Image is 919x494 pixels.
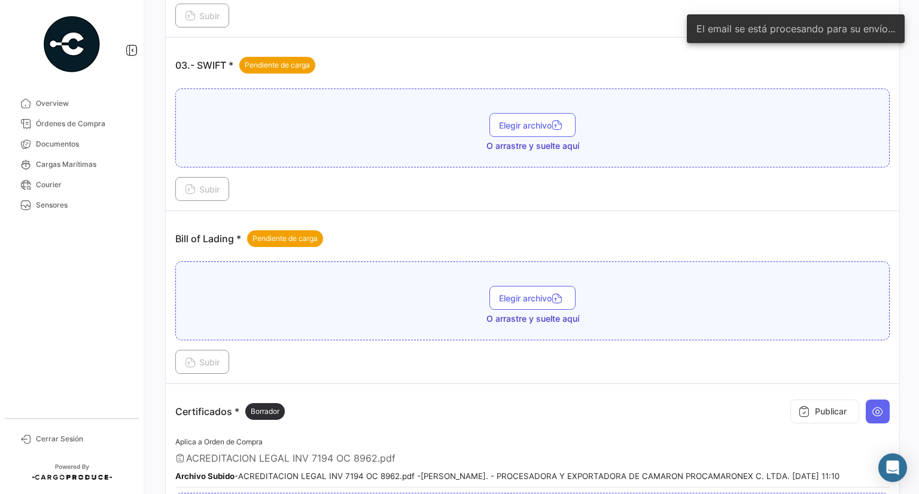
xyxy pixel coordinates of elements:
button: Elegir archivo [489,113,576,137]
span: Aplica a Orden de Compra [175,437,263,446]
span: El email se está procesando para su envío... [696,23,895,35]
a: Overview [10,93,134,114]
span: O arrastre y suelte aquí [486,313,579,325]
p: Certificados * [175,403,285,420]
p: Bill of Lading * [175,230,323,247]
span: Subir [185,357,220,367]
a: Órdenes de Compra [10,114,134,134]
button: Subir [175,350,229,374]
a: Documentos [10,134,134,154]
span: Cargas Marítimas [36,159,129,170]
span: Sensores [36,200,129,211]
small: - ACREDITACION LEGAL INV 7194 OC 8962.pdf - [PERSON_NAME]. - PROCESADORA Y EXPORTADORA DE CAMARON... [175,471,839,481]
p: 03.- SWIFT * [175,57,315,74]
button: Publicar [790,400,859,423]
a: Courier [10,175,134,195]
button: Elegir archivo [489,286,576,310]
span: Subir [185,184,220,194]
a: Cargas Marítimas [10,154,134,175]
span: Cerrar Sesión [36,434,129,444]
span: Elegir archivo [499,293,566,303]
span: Borrador [251,406,279,417]
span: Overview [36,98,129,109]
span: ACREDITACION LEGAL INV 7194 OC 8962.pdf [186,452,395,464]
a: Sensores [10,195,134,215]
b: Archivo Subido [175,471,235,481]
span: Subir [185,11,220,21]
span: Pendiente de carga [252,233,318,244]
div: Abrir Intercom Messenger [878,453,907,482]
button: Subir [175,4,229,28]
span: Pendiente de carga [245,60,310,71]
span: Órdenes de Compra [36,118,129,129]
button: Subir [175,177,229,201]
span: O arrastre y suelte aquí [486,140,579,152]
span: Documentos [36,139,129,150]
span: Courier [36,179,129,190]
img: powered-by.png [42,14,102,74]
span: Elegir archivo [499,120,566,130]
